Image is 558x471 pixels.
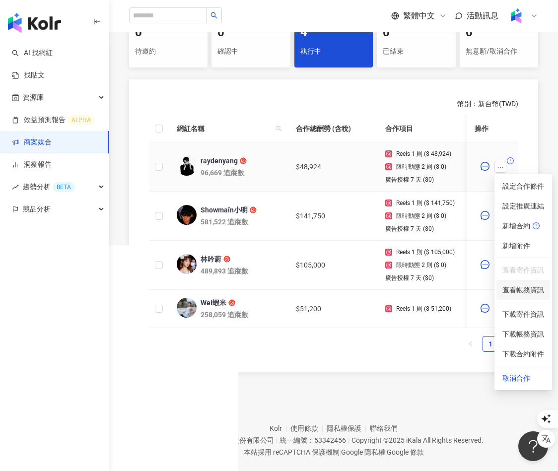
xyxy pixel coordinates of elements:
img: KOL Avatar [177,156,197,176]
a: Kolr [270,424,290,432]
p: 廣告授權 7 天 ($0) [385,225,434,232]
li: Previous Page [463,336,479,352]
span: 設定合作條件 [502,181,544,192]
div: 幣別 ： 新台幣 ( TWD ) [149,99,518,109]
span: 競品分析 [23,198,51,220]
a: 隱私權保護 [327,424,370,432]
span: search [274,121,284,136]
span: 下載合約附件 [502,348,544,359]
div: 林吟蔚 [201,254,221,264]
td: $141,750 [288,192,377,241]
div: Showmaîn小明 [201,205,248,215]
div: 0 [135,24,202,41]
span: 設定推廣連結 [502,201,544,211]
div: 已結束 [383,43,449,60]
p: 限時動態 2 則 ($ 0) [396,212,446,219]
td: $48,924 [288,142,377,192]
div: 待邀約 [135,43,202,60]
th: 操作 [467,115,518,142]
th: 合作項目 [377,115,463,142]
span: 繁體中文 [403,10,435,21]
img: Kolr%20app%20icon%20%281%29.png [507,6,526,25]
p: 廣告授權 7 天 ($0) [385,176,434,183]
span: 趨勢分析 [23,176,75,198]
p: 廣告授權 7 天 ($0) [385,274,434,281]
span: 新增合約 [502,220,544,231]
span: message [481,162,489,171]
td: $51,200 [288,290,377,328]
div: 執行中 [300,43,367,60]
span: 活動訊息 [467,11,498,20]
div: 489,893 追蹤數 [201,266,280,276]
div: 581,522 追蹤數 [201,217,280,227]
div: 0 [217,24,284,41]
p: Reels 1 則 ($ 141,750) [396,200,455,206]
div: 96,669 追蹤數 [201,168,280,178]
span: 網紅名稱 [177,123,272,134]
a: 使用條款 [290,424,327,432]
iframe: Help Scout Beacon - Open [518,431,548,461]
span: | [348,436,349,444]
a: 聯絡我們 [370,424,398,432]
td: $105,000 [288,241,377,290]
img: logo [8,13,61,33]
a: iKala [406,436,421,444]
th: 合作總酬勞 (含稅) [288,115,377,142]
p: Reels 1 則 ($ 105,000) [396,249,455,256]
span: exclamation-circle [533,222,540,229]
div: 統一編號：53342456 [279,436,346,444]
div: 取消合作 [502,373,544,384]
span: | [276,436,278,444]
span: message [481,260,489,269]
a: Google 隱私權 [341,448,385,456]
button: ellipsis [494,161,506,173]
div: 無意願/取消合作 [466,43,532,60]
span: search [210,12,217,19]
button: left [463,336,479,352]
span: message [481,304,489,313]
span: 本站採用 reCAPTCHA 保護機制 [244,446,424,458]
a: 洞察報告 [12,160,52,170]
a: Google 條款 [387,448,424,456]
span: 查看帳務資訊 [502,284,544,295]
span: left [468,341,474,347]
div: raydenyang [201,156,238,166]
a: 效益預測報告ALPHA [12,115,95,125]
div: 4 [300,24,367,41]
div: 0 [466,24,532,41]
a: 1 [483,336,498,351]
img: KOL Avatar [177,205,197,225]
span: | [340,448,341,456]
li: 1 [483,336,498,352]
p: Reels 1 則 ($ 48,924) [396,150,451,157]
img: KOL Avatar [177,254,197,274]
div: Wei蝦米 [201,298,226,308]
div: 確認中 [217,43,284,60]
p: 限時動態 2 則 ($ 0) [396,262,446,269]
div: 258,059 追蹤數 [201,310,280,320]
a: searchAI 找網紅 [12,48,53,58]
span: exclamation-circle [507,157,514,164]
span: 新增附件 [502,242,530,250]
span: message [481,211,489,220]
span: | [385,448,387,456]
img: KOL Avatar [177,298,197,318]
span: rise [12,184,19,191]
div: BETA [53,182,75,192]
span: ellipsis [497,164,504,171]
a: 找貼文 [12,70,45,80]
div: 0 [383,24,449,41]
span: 查看寄件資訊 [502,265,544,275]
a: 商案媒合 [12,137,52,147]
span: 下載帳務資訊 [502,329,544,339]
div: Copyright © 2025 All Rights Reserved. [351,436,484,444]
p: 限時動態 2 則 ($ 0) [396,163,446,170]
p: Reels 1 則 ($ 51,200) [396,305,451,312]
span: 資源庫 [23,86,44,109]
span: search [276,126,282,132]
span: 下載寄件資訊 [502,309,544,320]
